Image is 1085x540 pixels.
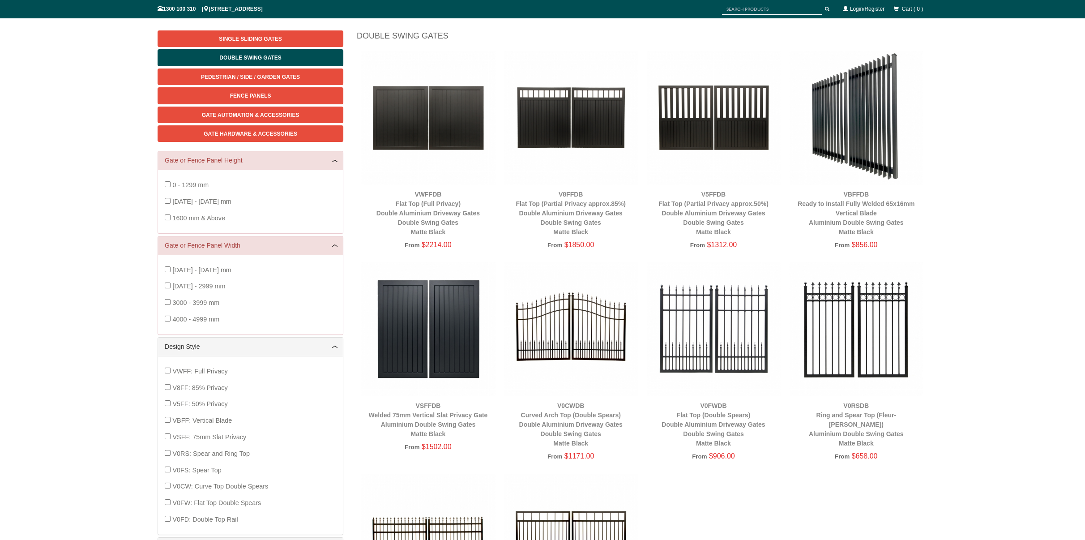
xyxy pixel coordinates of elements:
span: 0 - 1299 mm [172,181,209,189]
span: 1600 mm & Above [172,214,225,222]
a: VBFFDBReady to Install Fully Welded 65x16mm Vertical BladeAluminium Double Swing GatesMatte Black [798,191,914,236]
span: $1312.00 [707,241,737,249]
a: V0CWDBCurved Arch Top (Double Spears)Double Aluminium Driveway GatesDouble Swing GatesMatte Black [519,402,622,447]
span: VBFF: Vertical Blade [172,417,232,424]
span: From [835,242,850,249]
input: SEARCH PRODUCTS [722,4,822,15]
img: V0RSDB - Ring and Spear Top (Fleur-de-lis) - Aluminium Double Swing Gates - Matte Black - Gate Wa... [789,262,923,396]
a: Pedestrian / Side / Garden Gates [158,69,343,85]
span: V0FW: Flat Top Double Spears [172,499,261,506]
a: VSFFDBWelded 75mm Vertical Slat Privacy GateAluminium Double Swing GatesMatte Black [368,402,487,437]
span: Fence Panels [230,93,271,99]
a: V5FFDBFlat Top (Partial Privacy approx.50%)Double Aluminium Driveway GatesDouble Swing GatesMatte... [658,191,769,236]
span: 1300 100 310 | [STREET_ADDRESS] [158,6,263,12]
span: From [405,242,419,249]
span: [DATE] - 2999 mm [172,283,225,290]
span: Gate Automation & Accessories [202,112,299,118]
span: From [690,242,705,249]
a: Gate Hardware & Accessories [158,125,343,142]
span: [DATE] - [DATE] mm [172,198,231,205]
span: VWFF: Full Privacy [172,368,227,375]
a: Double Swing Gates [158,49,343,66]
a: V0FWDBFlat Top (Double Spears)Double Aluminium Driveway GatesDouble Swing GatesMatte Black [662,402,765,447]
span: From [835,453,850,460]
a: VWFFDBFlat Top (Full Privacy)Double Aluminium Driveway GatesDouble Swing GatesMatte Black [376,191,480,236]
img: VBFFDB - Ready to Install Fully Welded 65x16mm Vertical Blade - Aluminium Double Swing Gates - Ma... [789,51,923,184]
span: 4000 - 4999 mm [172,316,219,323]
span: $1850.00 [564,241,594,249]
span: 3000 - 3999 mm [172,299,219,306]
a: V8FFDBFlat Top (Partial Privacy approx.85%)Double Aluminium Driveway GatesDouble Swing GatesMatte... [516,191,626,236]
a: Design Style [165,342,336,351]
span: From [405,444,419,450]
a: Gate or Fence Panel Height [165,156,336,165]
span: Double Swing Gates [219,55,281,61]
span: Pedestrian / Side / Garden Gates [201,74,300,80]
span: From [547,453,562,460]
a: Fence Panels [158,87,343,104]
span: V5FF: 50% Privacy [172,400,227,407]
span: $2214.00 [422,241,452,249]
a: Gate or Fence Panel Width [165,241,336,250]
img: VSFFDB - Welded 75mm Vertical Slat Privacy Gate - Aluminium Double Swing Gates - Matte Black - Ga... [361,262,495,396]
img: V0CWDB - Curved Arch Top (Double Spears) - Double Aluminium Driveway Gates - Double Swing Gates -... [504,262,638,396]
span: $1502.00 [422,443,452,450]
img: V8FFDB - Flat Top (Partial Privacy approx.85%) - Double Aluminium Driveway Gates - Double Swing G... [504,51,638,184]
span: [DATE] - [DATE] mm [172,266,231,274]
span: From [692,453,707,460]
span: V8FF: 85% Privacy [172,384,227,391]
span: V0FS: Spear Top [172,467,221,474]
a: Single Sliding Gates [158,30,343,47]
span: Gate Hardware & Accessories [204,131,297,137]
span: VSFF: 75mm Slat Privacy [172,433,246,441]
span: $856.00 [852,241,878,249]
span: $658.00 [852,452,878,460]
iframe: LiveChat chat widget [906,300,1085,509]
span: V0RS: Spear and Ring Top [172,450,250,457]
span: Cart ( 0 ) [902,6,923,12]
span: From [547,242,562,249]
span: $906.00 [709,452,735,460]
h1: Double Swing Gates [357,30,927,46]
a: Login/Register [850,6,884,12]
img: V5FFDB - Flat Top (Partial Privacy approx.50%) - Double Aluminium Driveway Gates - Double Swing G... [647,51,781,184]
img: VWFFDB - Flat Top (Full Privacy) - Double Aluminium Driveway Gates - Double Swing Gates - Matte B... [361,51,495,184]
span: Single Sliding Gates [219,36,282,42]
span: V0CW: Curve Top Double Spears [172,483,268,490]
a: V0RSDBRing and Spear Top (Fleur-[PERSON_NAME])Aluminium Double Swing GatesMatte Black [809,402,904,447]
img: V0FWDB - Flat Top (Double Spears) - Double Aluminium Driveway Gates - Double Swing Gates - Matte ... [647,262,781,396]
a: Gate Automation & Accessories [158,107,343,123]
span: $1171.00 [564,452,594,460]
span: V0FD: Double Top Rail [172,516,238,523]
